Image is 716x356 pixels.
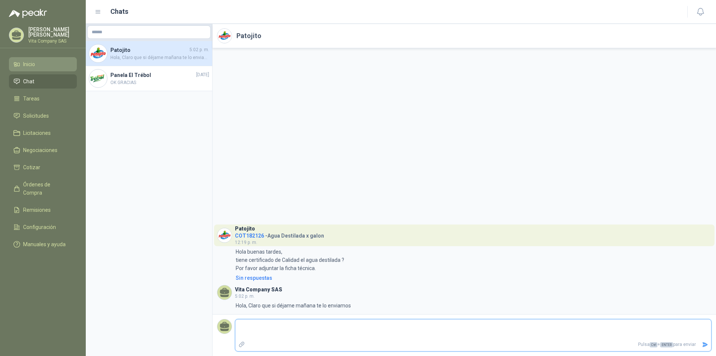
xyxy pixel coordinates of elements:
[217,29,232,43] img: Company Logo
[23,163,40,171] span: Cotizar
[650,342,657,347] span: Ctrl
[89,44,107,62] img: Company Logo
[23,129,51,137] span: Licitaciones
[23,180,70,197] span: Órdenes de Compra
[234,274,712,282] a: Sin respuestas
[9,220,77,234] a: Configuración
[236,31,261,41] h2: Patojito
[235,227,255,231] h3: Patojito
[235,240,257,245] span: 12:19 p. m.
[9,109,77,123] a: Solicitudes
[9,160,77,174] a: Cotizar
[235,231,324,238] h4: - Agua Destilada x galon
[110,79,209,86] span: OK GRACIAS
[235,233,264,239] span: COT182126
[196,71,209,78] span: [DATE]
[110,46,188,54] h4: Patojito
[23,95,40,103] span: Tareas
[9,74,77,89] a: Chat
[9,57,77,71] a: Inicio
[9,9,47,18] img: Logo peakr
[110,6,128,17] h1: Chats
[9,92,77,106] a: Tareas
[248,338,699,351] p: Pulsa + para enviar
[9,203,77,217] a: Remisiones
[9,237,77,251] a: Manuales y ayuda
[699,338,711,351] button: Enviar
[110,54,209,61] span: Hola, Claro que si déjame mañana te lo enviamos
[110,71,195,79] h4: Panela El Trébol
[86,66,212,91] a: Company LogoPanela El Trébol[DATE]OK GRACIAS
[23,146,57,154] span: Negociaciones
[235,338,248,351] label: Adjuntar archivos
[235,294,255,299] span: 5:02 p. m.
[23,240,66,248] span: Manuales y ayuda
[9,177,77,200] a: Órdenes de Compra
[236,248,344,272] p: Hola buenas tardes, tiene certificado de Calidad el agua destilada ? Por favor adjuntar la ficha ...
[89,69,107,87] img: Company Logo
[28,27,77,37] p: [PERSON_NAME] [PERSON_NAME]
[23,77,34,86] span: Chat
[23,112,49,120] span: Solicitudes
[28,39,77,43] p: Vita Company SAS
[86,41,212,66] a: Company LogoPatojito5:02 p. m.Hola, Claro que si déjame mañana te lo enviamos
[23,223,56,231] span: Configuración
[235,288,282,292] h3: Vita Company SAS
[23,206,51,214] span: Remisiones
[189,46,209,53] span: 5:02 p. m.
[217,228,232,242] img: Company Logo
[660,342,673,347] span: ENTER
[9,143,77,157] a: Negociaciones
[23,60,35,68] span: Inicio
[236,301,351,310] p: Hola, Claro que si déjame mañana te lo enviamos
[236,274,272,282] div: Sin respuestas
[9,126,77,140] a: Licitaciones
